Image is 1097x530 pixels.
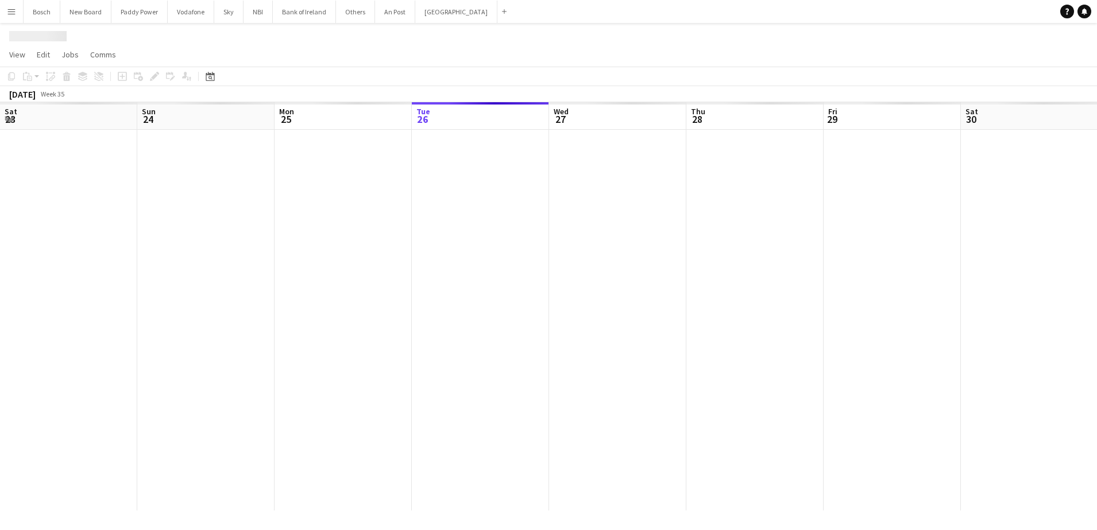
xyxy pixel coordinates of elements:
span: Sat [965,106,978,117]
span: 25 [277,113,294,126]
button: Bosch [24,1,60,23]
span: Wed [554,106,569,117]
button: Bank of Ireland [273,1,336,23]
span: View [9,49,25,60]
span: 27 [552,113,569,126]
span: Fri [828,106,837,117]
a: Jobs [57,47,83,62]
button: New Board [60,1,111,23]
span: Sat [5,106,17,117]
span: Mon [279,106,294,117]
span: Sun [142,106,156,117]
span: 28 [689,113,705,126]
span: Tue [416,106,430,117]
span: 23 [3,113,17,126]
span: 24 [140,113,156,126]
button: [GEOGRAPHIC_DATA] [415,1,497,23]
span: Thu [691,106,705,117]
button: Paddy Power [111,1,168,23]
button: An Post [375,1,415,23]
span: Week 35 [38,90,67,98]
span: Jobs [61,49,79,60]
span: Comms [90,49,116,60]
a: Comms [86,47,121,62]
a: Edit [32,47,55,62]
span: 26 [415,113,430,126]
button: Vodafone [168,1,214,23]
span: 29 [826,113,837,126]
div: [DATE] [9,88,36,100]
button: Sky [214,1,244,23]
button: NBI [244,1,273,23]
button: Others [336,1,375,23]
a: View [5,47,30,62]
span: 30 [964,113,978,126]
span: Edit [37,49,50,60]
